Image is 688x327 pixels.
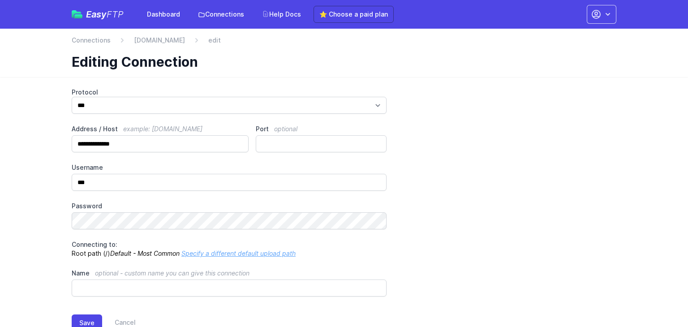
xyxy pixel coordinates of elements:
label: Port [256,125,387,133]
span: optional - custom name you can give this connection [95,269,249,277]
label: Name [72,269,387,278]
p: Root path (/) [72,240,387,258]
span: example: [DOMAIN_NAME] [123,125,202,133]
a: Dashboard [142,6,185,22]
nav: Breadcrumb [72,36,616,50]
a: ⭐ Choose a paid plan [314,6,394,23]
label: Username [72,163,387,172]
label: Address / Host [72,125,249,133]
span: edit [208,36,221,45]
span: optional [274,125,297,133]
span: Connecting to: [72,241,117,248]
a: Help Docs [257,6,306,22]
a: [DOMAIN_NAME] [134,36,185,45]
a: Specify a different default upload path [181,250,296,257]
img: easyftp_logo.png [72,10,82,18]
a: Connections [72,36,111,45]
label: Password [72,202,387,211]
a: Connections [193,6,249,22]
label: Protocol [72,88,387,97]
h1: Editing Connection [72,54,609,70]
span: Easy [86,10,124,19]
a: EasyFTP [72,10,124,19]
i: Default - Most Common [110,250,180,257]
span: FTP [107,9,124,20]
